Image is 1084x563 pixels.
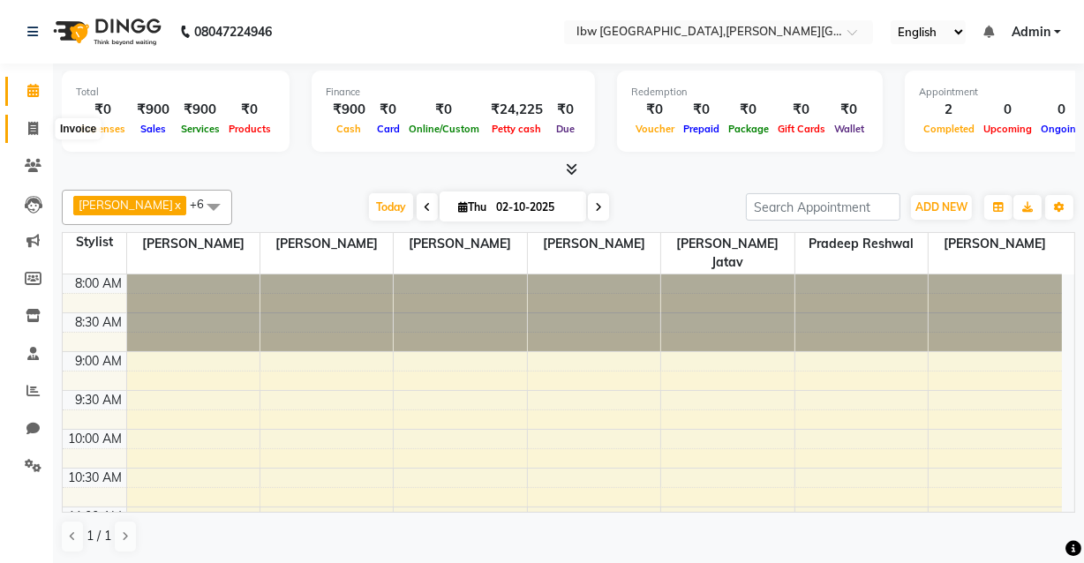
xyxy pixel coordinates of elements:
span: Pradeep reshwal [795,233,928,255]
div: 8:30 AM [72,313,126,332]
img: logo [45,7,166,56]
b: 08047224946 [194,7,272,56]
div: Redemption [631,85,869,100]
a: x [173,198,181,212]
span: [PERSON_NAME] [528,233,660,255]
div: Invoice [56,118,101,139]
span: Thu [454,200,491,214]
span: [PERSON_NAME] Jatav [661,233,794,274]
span: Wallet [830,123,869,135]
div: Total [76,85,275,100]
div: ₹0 [76,100,130,120]
div: ₹0 [224,100,275,120]
span: Due [552,123,579,135]
div: ₹900 [130,100,177,120]
span: 1 / 1 [87,527,111,545]
div: Stylist [63,233,126,251]
span: Gift Cards [773,123,830,135]
span: Voucher [631,123,679,135]
input: Search Appointment [746,193,900,221]
span: Sales [136,123,170,135]
span: Admin [1012,23,1050,41]
div: 11:00 AM [65,507,126,526]
div: ₹900 [177,100,224,120]
div: ₹0 [830,100,869,120]
div: 0 [979,100,1036,120]
span: Petty cash [488,123,546,135]
div: ₹0 [724,100,773,120]
span: Today [369,193,413,221]
span: [PERSON_NAME] [394,233,526,255]
span: Package [724,123,773,135]
div: ₹24,225 [484,100,550,120]
span: [PERSON_NAME] [79,198,173,212]
div: ₹900 [326,100,373,120]
span: Cash [333,123,366,135]
span: [PERSON_NAME] [929,233,1062,255]
div: ₹0 [631,100,679,120]
div: ₹0 [550,100,581,120]
span: Products [224,123,275,135]
div: 10:30 AM [65,469,126,487]
span: Card [373,123,404,135]
span: Online/Custom [404,123,484,135]
div: ₹0 [679,100,724,120]
span: [PERSON_NAME] [127,233,260,255]
button: ADD NEW [911,195,972,220]
span: [PERSON_NAME] [260,233,393,255]
span: +6 [190,197,217,211]
div: 8:00 AM [72,274,126,293]
span: Services [177,123,224,135]
input: 2025-10-02 [491,194,579,221]
div: ₹0 [773,100,830,120]
div: 10:00 AM [65,430,126,448]
span: Completed [919,123,979,135]
div: 9:00 AM [72,352,126,371]
div: 2 [919,100,979,120]
span: Upcoming [979,123,1036,135]
div: Finance [326,85,581,100]
span: ADD NEW [915,200,967,214]
div: ₹0 [373,100,404,120]
div: ₹0 [404,100,484,120]
div: 9:30 AM [72,391,126,409]
span: Prepaid [679,123,724,135]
